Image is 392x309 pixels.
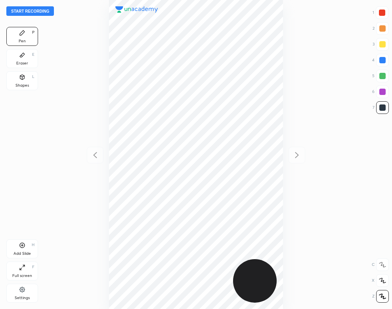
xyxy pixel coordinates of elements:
div: Settings [15,296,30,300]
div: Add Slide [13,252,31,256]
img: logo.38c385cc.svg [115,6,158,13]
div: 2 [373,22,389,35]
div: 3 [373,38,389,51]
div: 5 [372,70,389,82]
div: 7 [373,101,389,114]
div: F [32,265,34,269]
div: E [32,53,34,57]
div: 6 [372,85,389,98]
div: Z [372,290,389,303]
div: Shapes [15,83,29,87]
div: 1 [373,6,388,19]
div: X [372,274,389,287]
div: H [32,243,34,247]
div: L [32,75,34,79]
div: Full screen [12,274,32,278]
div: P [32,30,34,34]
div: Pen [19,39,26,43]
div: C [372,258,389,271]
button: Start recording [6,6,54,16]
div: 4 [372,54,389,66]
div: Eraser [16,61,28,65]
